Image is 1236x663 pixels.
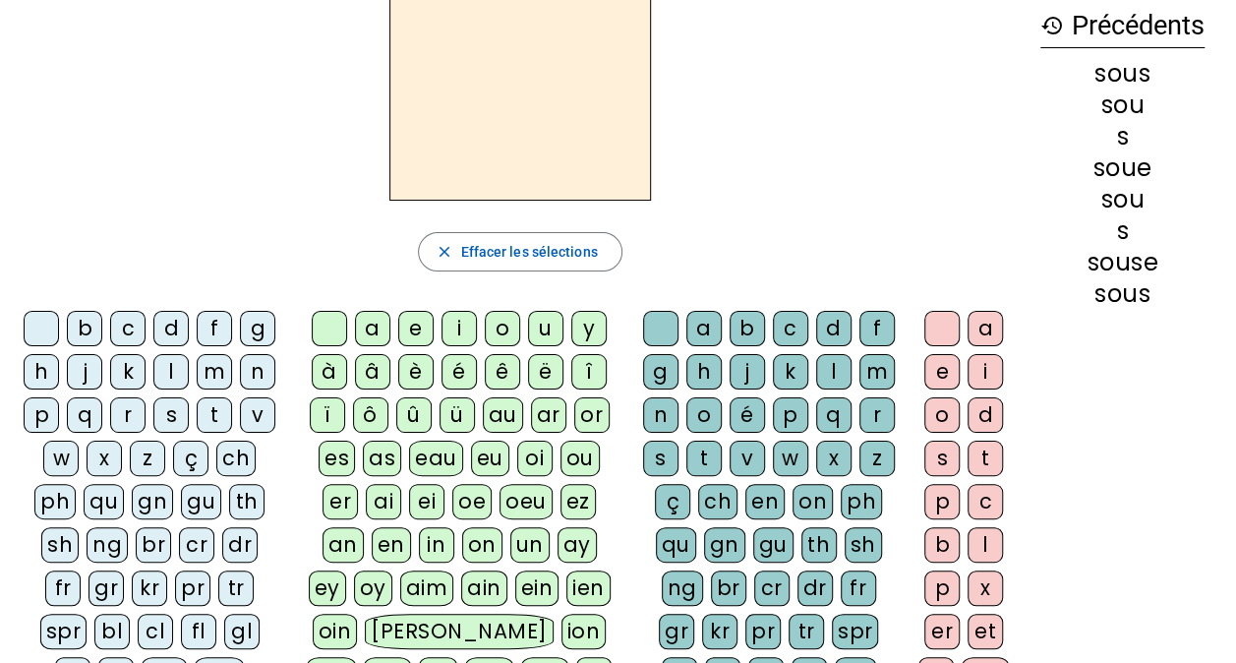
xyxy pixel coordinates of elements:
div: ai [366,484,401,519]
div: as [363,441,401,476]
div: à [312,354,347,390]
div: g [240,311,275,346]
div: s [924,441,960,476]
div: l [816,354,852,390]
div: er [323,484,358,519]
div: cr [754,571,790,606]
div: l [968,527,1003,563]
div: et [968,614,1003,649]
div: v [240,397,275,433]
div: on [462,527,502,563]
div: t [197,397,232,433]
div: in [419,527,454,563]
div: kr [702,614,737,649]
div: fr [45,571,81,606]
div: ç [655,484,690,519]
div: i [441,311,477,346]
div: ey [309,571,346,606]
div: q [67,397,102,433]
div: j [67,354,102,390]
div: b [67,311,102,346]
div: gn [704,527,745,563]
div: ü [440,397,475,433]
div: f [859,311,895,346]
div: t [968,441,1003,476]
div: d [968,397,1003,433]
div: qu [84,484,124,519]
div: ein [515,571,559,606]
div: [PERSON_NAME] [365,614,553,649]
div: è [398,354,434,390]
div: gr [88,571,124,606]
div: w [773,441,808,476]
div: aim [400,571,454,606]
div: bl [94,614,130,649]
div: ch [216,441,256,476]
div: î [571,354,607,390]
div: e [924,354,960,390]
div: ô [353,397,388,433]
mat-icon: history [1040,14,1064,37]
div: p [924,484,960,519]
div: o [485,311,520,346]
div: ï [310,397,345,433]
div: sous [1040,62,1205,86]
div: or [574,397,610,433]
div: pr [175,571,210,606]
div: kr [132,571,167,606]
div: en [372,527,411,563]
div: t [686,441,722,476]
div: s [1040,125,1205,149]
div: x [968,571,1003,606]
div: e [398,311,434,346]
div: ain [461,571,507,606]
div: ê [485,354,520,390]
div: m [859,354,895,390]
div: k [773,354,808,390]
div: en [745,484,785,519]
div: g [643,354,678,390]
div: p [24,397,59,433]
div: tr [789,614,824,649]
mat-icon: close [435,243,452,261]
div: gu [753,527,794,563]
div: br [711,571,746,606]
div: c [968,484,1003,519]
div: u [528,311,563,346]
div: gr [659,614,694,649]
div: eau [409,441,463,476]
div: un [510,527,550,563]
div: n [240,354,275,390]
div: dr [797,571,833,606]
div: q [816,397,852,433]
span: Effacer les sélections [460,240,597,264]
div: souse [1040,251,1205,274]
div: b [924,527,960,563]
div: h [686,354,722,390]
div: p [773,397,808,433]
div: a [355,311,390,346]
div: fl [181,614,216,649]
div: r [859,397,895,433]
div: gu [181,484,221,519]
div: i [968,354,1003,390]
div: th [229,484,265,519]
div: d [816,311,852,346]
div: au [483,397,523,433]
div: k [110,354,146,390]
div: o [686,397,722,433]
div: ph [841,484,882,519]
div: s [153,397,189,433]
button: Effacer les sélections [418,232,621,271]
div: sh [845,527,882,563]
div: z [130,441,165,476]
div: n [643,397,678,433]
div: oy [354,571,392,606]
div: ng [87,527,128,563]
div: oeu [500,484,553,519]
div: es [319,441,355,476]
div: on [793,484,833,519]
div: ien [566,571,611,606]
div: sh [41,527,79,563]
div: c [110,311,146,346]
